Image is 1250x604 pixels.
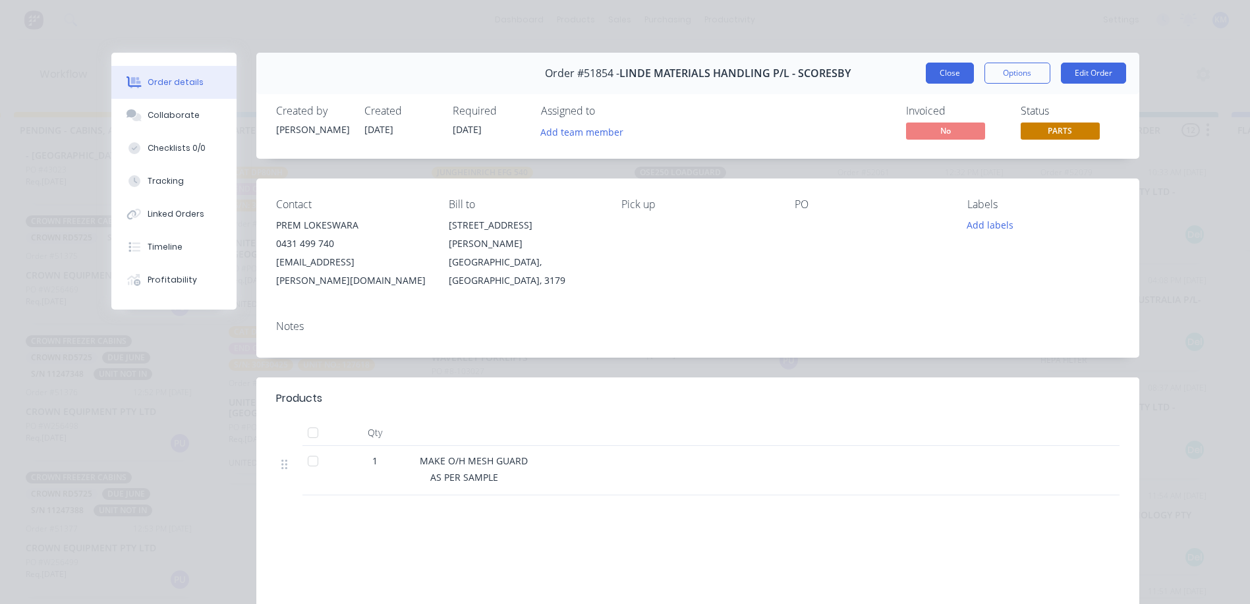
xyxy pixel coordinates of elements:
div: Timeline [148,241,183,253]
div: PO [795,198,946,211]
span: LINDE MATERIALS HANDLING P/L - SCORESBY [619,67,851,80]
div: 0431 499 740 [276,234,428,253]
button: Add team member [533,123,630,140]
button: Timeline [111,231,237,263]
div: Notes [276,320,1120,333]
button: Linked Orders [111,198,237,231]
button: Add team member [541,123,631,140]
div: Order details [148,76,204,88]
button: Close [926,63,974,84]
div: Created [364,105,437,117]
div: Linked Orders [148,208,204,220]
div: Tracking [148,175,184,187]
span: [DATE] [453,123,482,136]
div: PREM LOKESWARA0431 499 740[EMAIL_ADDRESS][PERSON_NAME][DOMAIN_NAME] [276,216,428,290]
div: [PERSON_NAME][GEOGRAPHIC_DATA], [GEOGRAPHIC_DATA], 3179 [449,234,600,290]
span: Order #51854 - [545,67,619,80]
div: Bill to [449,198,600,211]
div: Contact [276,198,428,211]
span: 1 [372,454,378,468]
div: [EMAIL_ADDRESS][PERSON_NAME][DOMAIN_NAME] [276,253,428,290]
button: Tracking [111,165,237,198]
span: PARTS [1021,123,1100,139]
button: Order details [111,66,237,99]
div: [STREET_ADDRESS][PERSON_NAME][GEOGRAPHIC_DATA], [GEOGRAPHIC_DATA], 3179 [449,216,600,290]
div: [PERSON_NAME] [276,123,349,136]
div: Checklists 0/0 [148,142,206,154]
div: PREM LOKESWARA [276,216,428,234]
div: Qty [335,420,414,446]
div: Profitability [148,274,197,286]
button: Profitability [111,263,237,296]
button: Options [984,63,1050,84]
button: Checklists 0/0 [111,132,237,165]
div: Required [453,105,525,117]
div: Created by [276,105,349,117]
div: Pick up [621,198,773,211]
span: MAKE O/H MESH GUARD [420,454,528,467]
span: [DATE] [364,123,393,136]
div: [STREET_ADDRESS] [449,216,600,234]
span: No [906,123,985,139]
div: Products [276,391,322,406]
button: Edit Order [1061,63,1126,84]
span: AS PER SAMPLE [430,471,498,483]
div: Status [1021,105,1120,117]
div: Collaborate [148,109,200,121]
div: Labels [967,198,1119,211]
div: Invoiced [906,105,1005,117]
button: Add labels [960,216,1021,234]
div: Assigned to [541,105,673,117]
button: Collaborate [111,99,237,132]
button: PARTS [1021,123,1100,142]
